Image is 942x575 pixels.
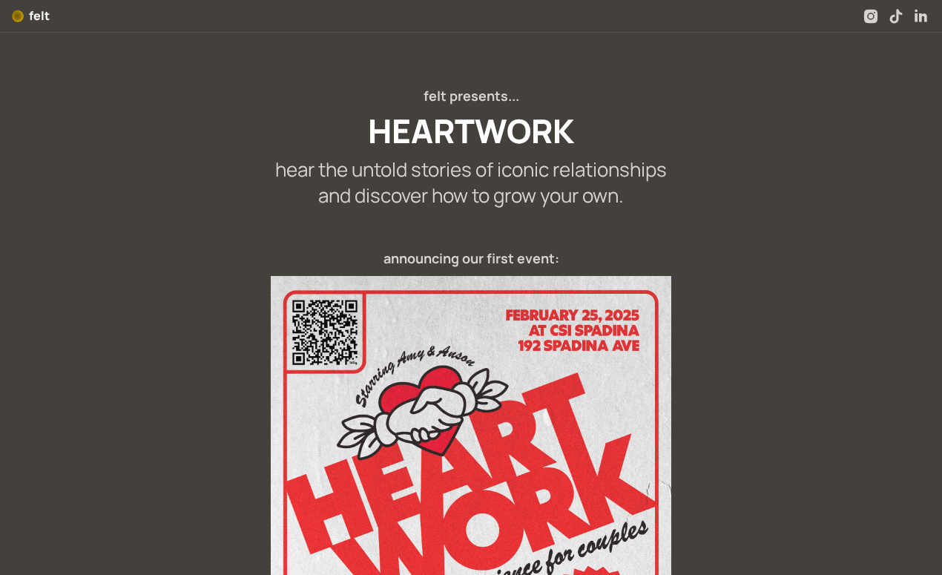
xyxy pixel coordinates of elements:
h1: HEARTWORK [368,110,574,152]
img: felt logo [11,10,24,23]
span: felt [29,7,50,24]
h4: announcing our first event: [271,249,671,268]
h2: hear the untold stories of iconic relationships and discover how to grow your own. [267,157,675,208]
h4: felt presents... [424,86,519,105]
a: felt logofelt [6,4,55,27]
